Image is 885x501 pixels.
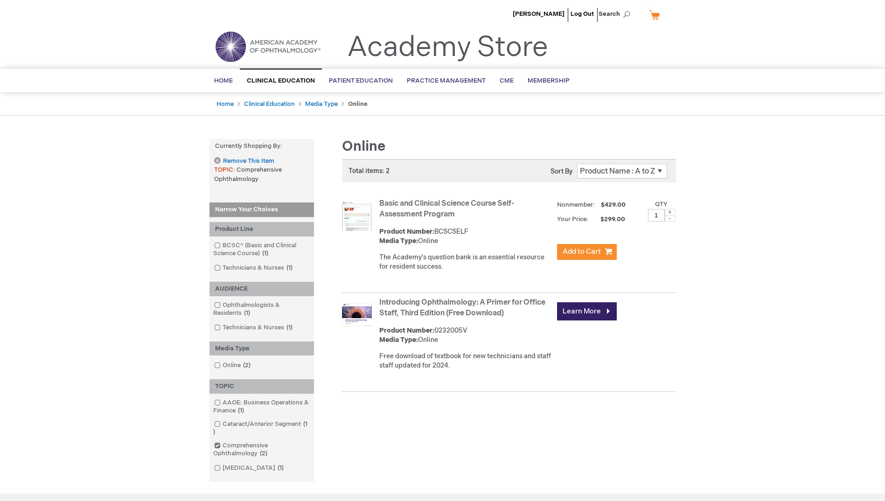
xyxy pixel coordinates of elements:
[379,298,545,318] a: Introducing Ophthalmology: A Primer for Office Staff, Third Edition (Free Download)
[379,326,552,345] div: 0232005V Online
[557,302,617,320] a: Learn More
[348,100,368,108] strong: Online
[342,138,385,155] span: Online
[557,199,595,211] strong: Nonmember:
[379,336,418,344] strong: Media Type:
[379,199,514,219] a: Basic and Clinical Science Course Self-Assessment Program
[212,361,254,370] a: Online2
[599,5,634,23] span: Search
[348,167,390,175] span: Total items: 2
[209,222,314,237] div: Product Line
[214,166,237,174] span: TOPIC
[212,241,312,258] a: BCSC® (Basic and Clinical Science Course)1
[275,464,286,472] span: 1
[379,227,552,246] div: BCSCSELF Online
[557,216,588,223] strong: Your Price:
[379,237,418,245] strong: Media Type:
[212,301,312,318] a: Ophthalmologists & Residents1
[599,201,627,209] span: $429.00
[236,407,246,414] span: 1
[209,282,314,296] div: AUDIENCE
[260,250,271,257] span: 1
[557,244,617,260] button: Add to Cart
[223,157,274,166] span: Remove This Item
[212,464,287,473] a: [MEDICAL_DATA]1
[247,77,315,84] span: Clinical Education
[551,167,572,175] label: Sort By
[209,379,314,394] div: TOPIC
[242,309,252,317] span: 1
[379,228,434,236] strong: Product Number:
[571,10,594,18] a: Log Out
[209,341,314,356] div: Media Type
[209,139,314,153] strong: Currently Shopping by:
[379,253,552,271] div: The Academy's question bank is an essential resource for resident success.
[513,10,564,18] a: [PERSON_NAME]
[528,77,570,84] span: Membership
[212,264,296,272] a: Technicians & Nurses1
[347,31,548,64] a: Academy Store
[500,77,514,84] span: CME
[342,300,372,330] img: Introducing Ophthalmology: A Primer for Office Staff, Third Edition (Free Download)
[563,247,601,256] span: Add to Cart
[305,100,338,108] a: Media Type
[329,77,393,84] span: Patient Education
[284,264,295,271] span: 1
[379,352,552,370] div: Free download of textbook for new technicians and staff staff updated for 2024.
[244,100,295,108] a: Clinical Education
[655,201,668,208] label: Qty
[214,157,274,165] a: Remove This Item
[212,398,312,415] a: AAOE: Business Operations & Finance1
[379,327,434,334] strong: Product Number:
[258,450,270,457] span: 2
[213,420,307,436] span: 1
[212,323,296,332] a: Technicians & Nurses1
[648,209,665,222] input: Qty
[216,100,234,108] a: Home
[590,216,627,223] span: $299.00
[214,166,282,183] span: Comprehensive Ophthalmology
[214,77,233,84] span: Home
[212,420,312,437] a: Cataract/Anterior Segment1
[284,324,295,331] span: 1
[241,362,253,369] span: 2
[342,201,372,231] img: Basic and Clinical Science Course Self-Assessment Program
[212,441,312,458] a: Comprehensive Ophthalmology2
[209,202,314,217] strong: Narrow Your Choices
[407,77,486,84] span: Practice Management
